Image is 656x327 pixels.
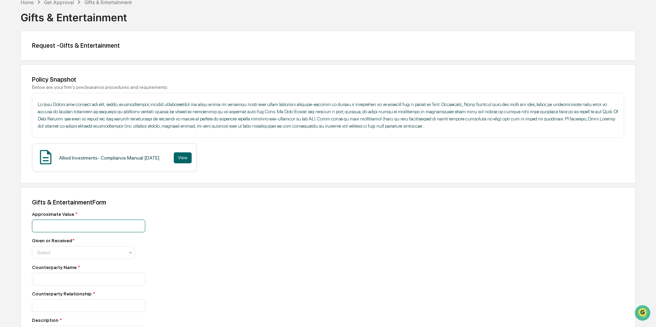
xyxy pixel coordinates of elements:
[32,265,272,270] div: Counterparty Name
[32,211,272,217] div: Approximate Value
[4,97,46,109] a: 🔎Data Lookup
[32,42,624,49] div: Request - Gifts & Entertainment
[37,149,54,166] img: Document Icon
[32,199,624,206] div: Gifts & Entertainment Form
[14,100,43,106] span: Data Lookup
[7,100,12,106] div: 🔎
[47,84,88,96] a: 🗄️Attestations
[32,76,624,83] div: Policy Snapshot
[21,6,635,24] div: Gifts & Entertainment
[23,52,113,59] div: Start new chat
[7,14,125,25] p: How can we help?
[57,86,85,93] span: Attestations
[23,59,87,65] div: We're available if you need us!
[32,317,272,323] div: Description
[4,84,47,96] a: 🖐️Preclearance
[7,87,12,93] div: 🖐️
[7,52,19,65] img: 1746055101610-c473b297-6a78-478c-a979-82029cc54cd1
[32,84,624,90] div: Below are your firm's preclearance procedures and requirements:
[14,86,44,93] span: Preclearance
[634,304,653,323] iframe: Open customer support
[59,155,159,161] div: Allied Investments- Compliance Manual [DATE]
[48,116,83,121] a: Powered byPylon
[32,291,272,296] div: Counterparty Relationship
[68,116,83,121] span: Pylon
[32,238,75,243] div: Given or Received
[50,87,55,93] div: 🗄️
[38,101,618,130] p: Lo Ipsu Dolors ame consect adi elit, seddo, eiusmodtempor, incidid utlaboreetdol ma aliqu enima m...
[117,55,125,63] button: Start new chat
[174,152,192,163] button: View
